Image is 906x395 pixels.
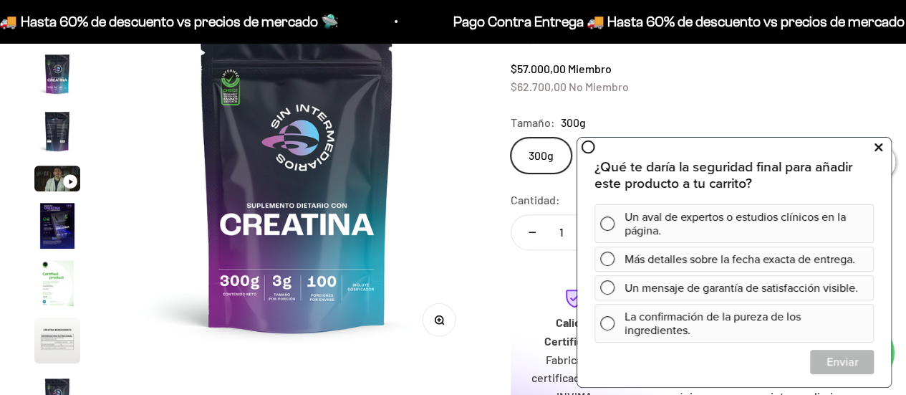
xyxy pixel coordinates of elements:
span: $62.700,00 [511,80,567,93]
img: Creatina Monohidrato [34,51,80,97]
img: Creatina Monohidrato [34,260,80,306]
button: Ir al artículo 4 [34,108,80,158]
button: Ir al artículo 7 [34,260,80,310]
button: Ir al artículo 6 [34,203,80,253]
img: Creatina Monohidrato [34,203,80,249]
legend: Tamaño: [511,113,555,132]
img: Creatina Monohidrato [34,318,80,363]
button: Ir al artículo 8 [34,318,80,368]
iframe: zigpoll-iframe [577,136,891,387]
img: Creatina Monohidrato [34,108,80,154]
button: Aumentar cantidad [570,215,612,249]
span: 300g [561,113,586,132]
button: Ir al artículo 5 [34,166,80,196]
button: Ir al artículo 3 [34,51,80,101]
strong: Calidad Certificada: [544,315,604,348]
span: Miembro [568,62,612,75]
span: No Miembro [569,80,629,93]
span: $57.000,00 [511,62,566,75]
label: Cantidad: [511,191,560,209]
button: Reducir cantidad [511,215,553,249]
